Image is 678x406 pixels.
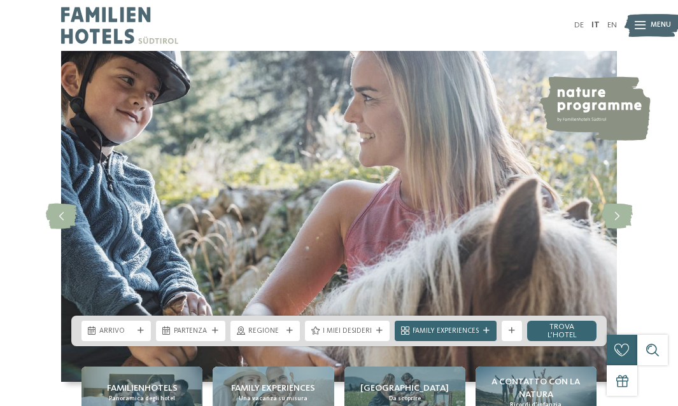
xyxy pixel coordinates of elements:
span: Familienhotels [107,382,178,395]
span: Una vacanza su misura [239,395,307,403]
span: [GEOGRAPHIC_DATA] [360,382,449,395]
span: Menu [651,20,671,31]
span: I miei desideri [323,326,372,337]
span: Regione [248,326,282,337]
a: IT [591,21,600,29]
span: Family experiences [231,382,315,395]
a: EN [607,21,617,29]
span: Panoramica degli hotel [109,395,175,403]
span: Partenza [174,326,208,337]
span: Arrivo [99,326,133,337]
img: nature programme by Familienhotels Südtirol [539,76,651,141]
span: Da scoprire [389,395,421,403]
a: DE [574,21,584,29]
img: Family hotel Alto Adige: the happy family places! [61,51,617,382]
a: trova l’hotel [527,321,597,341]
span: A contatto con la natura [481,375,591,401]
span: Family Experiences [413,326,479,337]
